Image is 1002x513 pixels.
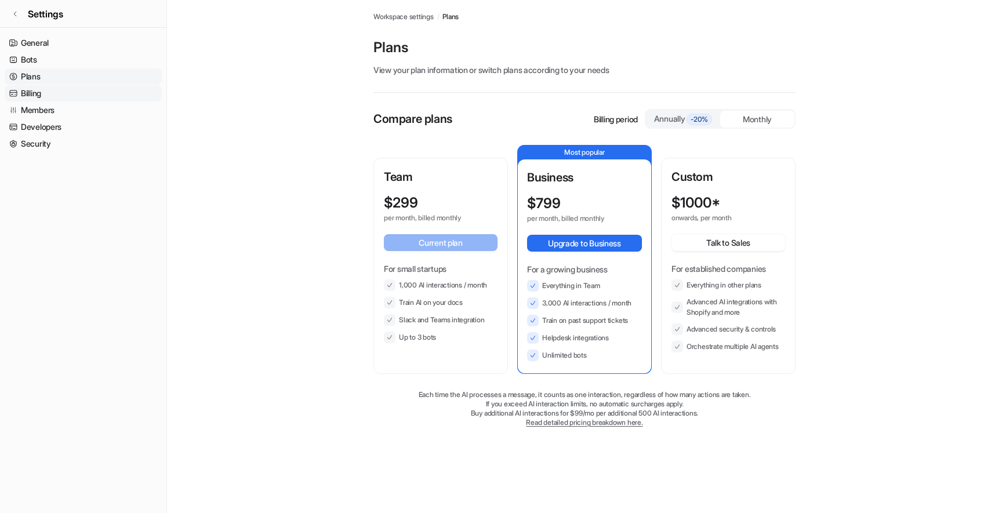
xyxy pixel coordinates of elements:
[671,213,764,223] p: onwards, per month
[671,323,785,335] li: Advanced security & controls
[384,213,477,223] p: per month, billed monthly
[671,263,785,275] p: For established companies
[671,297,785,318] li: Advanced AI integrations with Shopify and more
[671,341,785,352] li: Orchestrate multiple AI agents
[527,315,642,326] li: Train on past support tickets
[373,390,796,399] p: Each time the AI processes a message, it counts as one interaction, regardless of how many action...
[527,297,642,309] li: 3,000 AI interactions / month
[671,279,785,291] li: Everything in other plans
[687,114,712,125] span: -20%
[384,234,498,251] button: Current plan
[384,195,418,211] p: $ 299
[437,12,440,22] span: /
[373,110,452,128] p: Compare plans
[671,195,720,211] p: $ 1000*
[373,12,434,22] a: Workspace settings
[518,145,651,159] p: Most popular
[720,111,794,128] div: Monthly
[671,234,785,251] button: Talk to Sales
[651,112,716,125] div: Annually
[373,38,796,57] p: Plans
[527,169,642,186] p: Business
[527,280,642,292] li: Everything in Team
[384,314,498,326] li: Slack and Teams integration
[373,399,796,409] p: If you exceed AI interaction limits, no automatic surcharges apply.
[527,235,642,252] button: Upgrade to Business
[527,263,642,275] p: For a growing business
[527,332,642,344] li: Helpdesk integrations
[5,68,162,85] a: Plans
[384,263,498,275] p: For small startups
[527,350,642,361] li: Unlimited bots
[5,136,162,152] a: Security
[526,418,642,427] a: Read detailed pricing breakdown here.
[5,102,162,118] a: Members
[5,52,162,68] a: Bots
[594,113,638,125] p: Billing period
[384,297,498,308] li: Train AI on your docs
[373,409,796,418] p: Buy additional AI interactions for $99/mo per additional 500 AI interactions.
[384,168,498,185] p: Team
[28,7,63,21] span: Settings
[384,279,498,291] li: 1,000 AI interactions / month
[373,64,796,76] p: View your plan information or switch plans according to your needs
[384,332,498,343] li: Up to 3 bots
[442,12,459,22] a: Plans
[527,195,561,212] p: $ 799
[671,168,785,185] p: Custom
[5,85,162,101] a: Billing
[527,214,621,223] p: per month, billed monthly
[5,119,162,135] a: Developers
[5,35,162,51] a: General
